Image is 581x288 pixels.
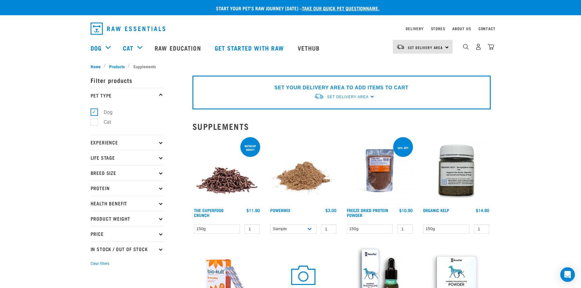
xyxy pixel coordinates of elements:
button: Clear filters [91,261,109,266]
a: Organic Kelp [423,209,449,211]
img: 1311 Superfood Crunch 01 [192,136,262,205]
a: Raw Education [149,36,208,60]
p: Protein [91,180,164,196]
div: Open Intercom Messenger [560,267,575,282]
img: FD Protein Powder [345,136,414,205]
div: $3.00 [325,208,336,213]
a: Vethub [292,36,328,60]
div: $11.90 [246,208,260,213]
a: The Superfood Crunch [194,209,224,216]
a: Stores [431,27,445,30]
img: van-moving.png [314,93,324,100]
span: Set Delivery Area [327,95,368,99]
img: home-icon-1@2x.png [463,44,469,50]
div: $10.90 [399,208,413,213]
img: Pile Of PowerMix For Pets [269,136,338,205]
img: 10870 [421,136,491,205]
p: SET YOUR DELIVERY AREA TO ADD ITEMS TO CART [274,84,408,91]
p: Filter products [91,73,164,88]
p: Life Stage [91,150,164,165]
span: Set Delivery Area [408,46,443,48]
a: Get started with Raw [209,36,292,60]
div: 30% off! [395,143,411,152]
p: Experience [91,135,164,150]
a: Powermix [270,209,290,211]
a: Home [91,63,104,69]
a: take our quick pet questionnaire. [302,7,379,9]
a: Dog [91,43,102,52]
p: Health Benefit [91,196,164,211]
span: Products [109,63,125,69]
input: 1 [474,224,489,234]
a: Cat [123,43,133,52]
label: Dog [94,108,115,116]
a: Products [106,63,128,69]
label: Cat [94,118,113,126]
nav: dropdown navigation [86,20,496,37]
input: 1 [245,224,260,234]
nav: breadcrumbs [91,63,491,69]
p: Price [91,226,164,241]
p: Product Weight [91,211,164,226]
div: $14.90 [476,208,489,213]
input: 1 [397,224,413,234]
h2: Supplements [192,122,491,131]
p: Pet Type [91,88,164,103]
div: nutrient boost! [240,141,260,154]
img: van-moving.png [396,44,405,50]
a: Freeze Dried Protein Powder [347,209,388,216]
p: In Stock / Out Of Stock [91,241,164,257]
img: home-icon@2x.png [488,44,494,50]
a: Contact [479,27,496,30]
input: 1 [321,224,336,234]
a: Delivery [406,27,423,30]
a: About Us [452,27,471,30]
p: Breed Size [91,165,164,180]
span: Home [91,63,101,69]
img: Raw Essentials Logo [91,23,165,35]
img: user.png [475,44,482,50]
